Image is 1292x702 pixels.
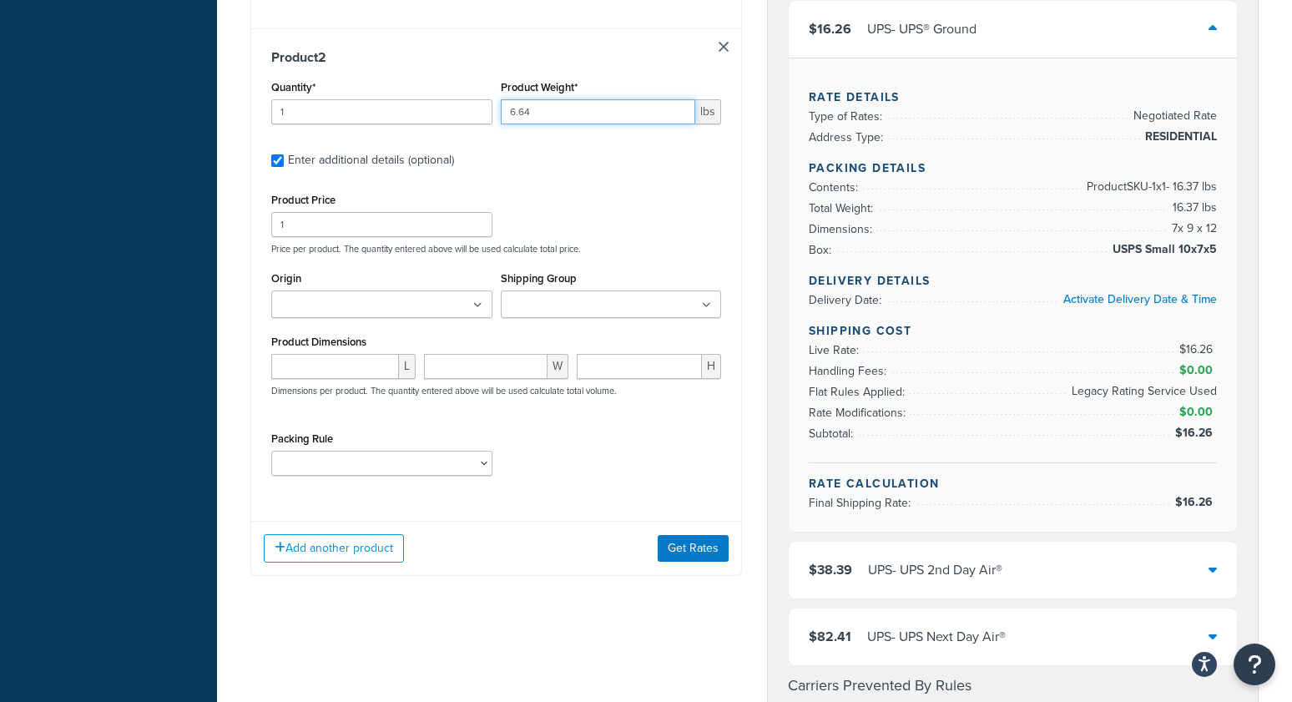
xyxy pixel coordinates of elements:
[264,534,404,563] button: Add another product
[719,42,729,52] a: Remove Item
[271,81,315,93] label: Quantity*
[809,404,910,422] span: Rate Modifications:
[809,627,851,646] span: $82.41
[788,674,1238,697] h4: Carriers Prevented By Rules
[271,432,333,445] label: Packing Rule
[271,154,284,167] input: Enter additional details (optional)
[809,108,886,125] span: Type of Rates:
[1063,290,1217,308] a: Activate Delivery Date & Time
[809,179,862,196] span: Contents:
[809,425,857,442] span: Subtotal:
[1175,424,1217,442] span: $16.26
[271,272,301,285] label: Origin
[271,99,492,124] input: 0.0
[1175,493,1217,511] span: $16.26
[809,494,915,512] span: Final Shipping Rate:
[809,159,1217,177] h4: Packing Details
[1129,106,1217,126] span: Negotiated Rate
[267,243,725,255] p: Price per product. The quantity entered above will be used calculate total price.
[501,272,577,285] label: Shipping Group
[1179,403,1217,421] span: $0.00
[1083,177,1217,197] span: Product SKU-1 x 1 - 16.37 lbs
[1234,644,1275,685] button: Open Resource Center
[809,560,852,579] span: $38.39
[1141,127,1217,147] span: RESIDENTIAL
[399,354,416,379] span: L
[809,129,887,146] span: Address Type:
[695,99,721,124] span: lbs
[501,99,696,124] input: 0.00
[809,88,1217,106] h4: Rate Details
[809,220,876,238] span: Dimensions:
[1108,240,1217,260] span: USPS Small 10x7x5
[809,199,877,217] span: Total Weight:
[809,291,886,309] span: Delivery Date:
[809,383,909,401] span: Flat Rules Applied:
[1168,219,1217,239] span: 7 x 9 x 12
[702,354,721,379] span: H
[867,625,1006,649] div: UPS - UPS Next Day Air®
[1179,361,1217,379] span: $0.00
[271,336,366,348] label: Product Dimensions
[267,385,617,396] p: Dimensions per product. The quantity entered above will be used calculate total volume.
[1067,381,1217,402] span: Legacy Rating Service Used
[501,81,578,93] label: Product Weight*
[548,354,568,379] span: W
[809,322,1217,340] h4: Shipping Cost
[1179,341,1217,358] span: $16.26
[809,241,835,259] span: Box:
[271,49,721,66] h3: Product 2
[288,149,454,172] div: Enter additional details (optional)
[809,362,891,380] span: Handling Fees:
[809,272,1217,290] h4: Delivery Details
[271,194,336,206] label: Product Price
[809,341,863,359] span: Live Rate:
[868,558,1002,582] div: UPS - UPS 2nd Day Air®
[658,535,729,562] button: Get Rates
[809,19,851,38] span: $16.26
[809,475,1217,492] h4: Rate Calculation
[1168,198,1217,218] span: 16.37 lbs
[867,18,977,41] div: UPS - UPS® Ground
